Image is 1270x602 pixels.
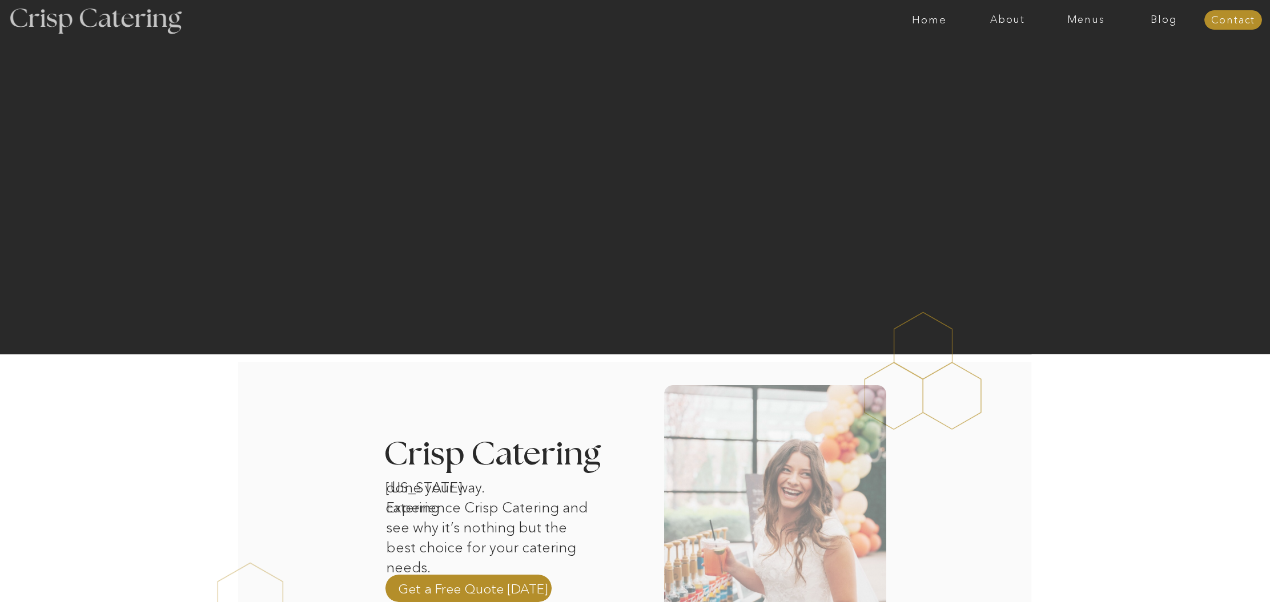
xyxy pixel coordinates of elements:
[1047,14,1125,26] a: Menus
[1204,15,1262,26] a: Contact
[1125,14,1203,26] a: Blog
[384,438,630,472] h3: Crisp Catering
[398,580,548,597] a: Get a Free Quote [DATE]
[385,478,504,492] h1: [US_STATE] catering
[386,478,594,550] p: done your way. Experience Crisp Catering and see why it’s nothing but the best choice for your ca...
[890,14,968,26] a: Home
[968,14,1047,26] a: About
